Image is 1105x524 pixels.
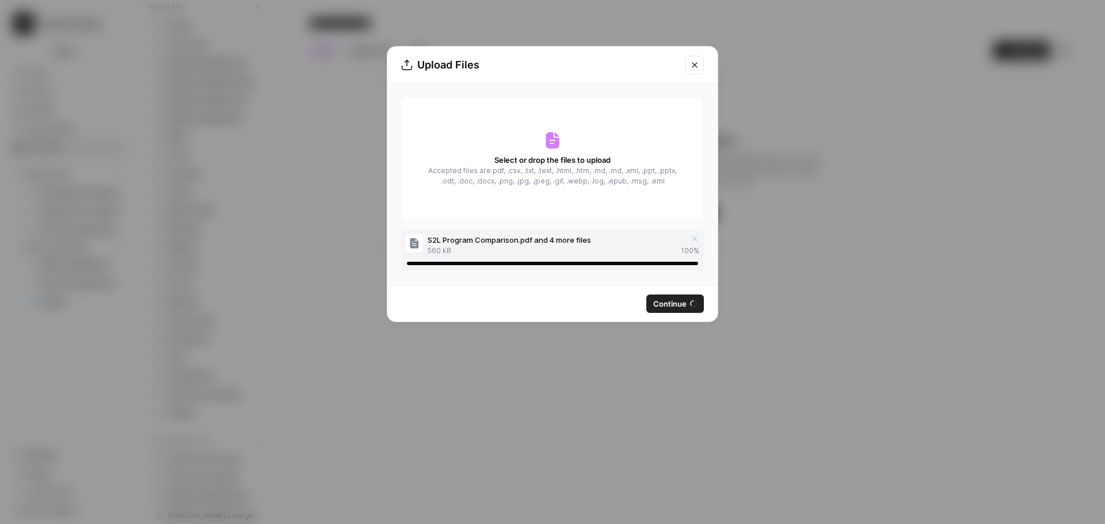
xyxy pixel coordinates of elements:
span: S2L Program Comparison.pdf and 4 more files [428,234,591,246]
span: Accepted files are .pdf, .csv, .txt, .text, .html, .htm, .md, .md, .xml, .ppt, .pptx, .odt, .doc,... [424,166,681,186]
div: Upload Files [401,57,679,73]
button: Continue [646,294,704,313]
span: Select or drop the files to upload [494,154,611,166]
span: 560 kB [428,246,451,256]
span: Continue [653,298,687,309]
button: Close modal [685,56,704,74]
span: 100 % [681,246,699,256]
